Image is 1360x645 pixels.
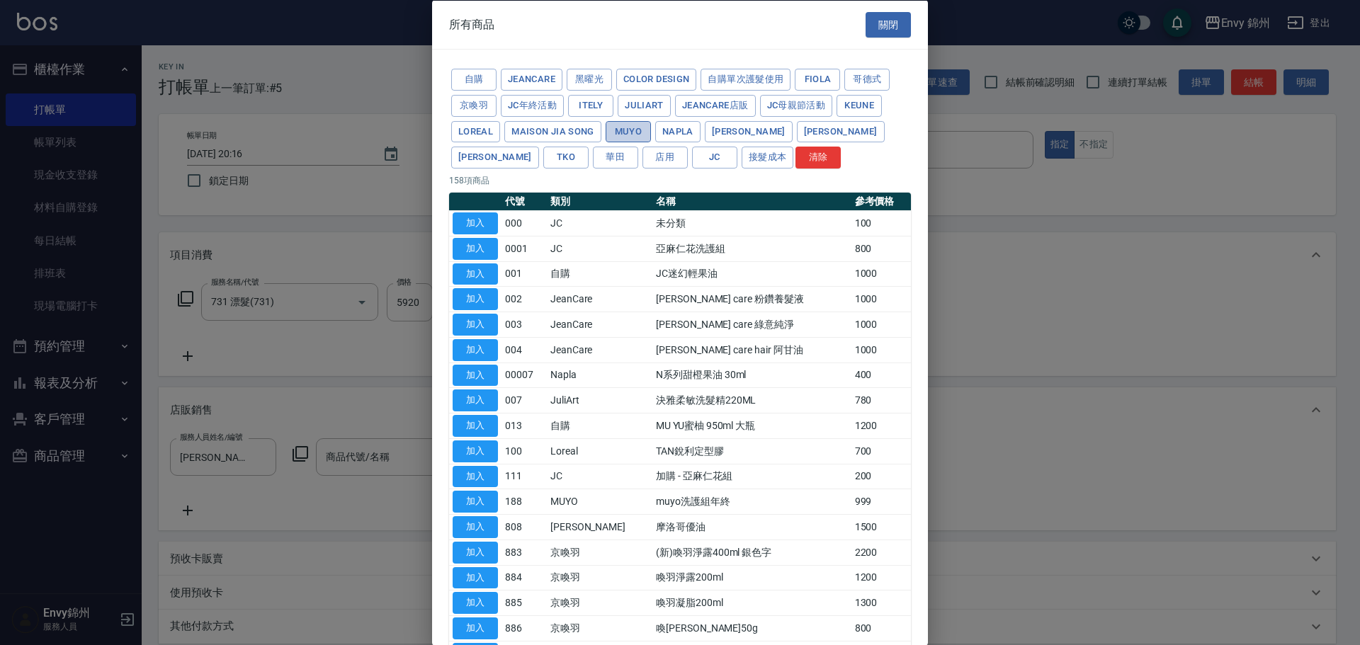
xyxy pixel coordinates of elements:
[652,210,851,236] td: 未分類
[844,69,890,91] button: 哥德式
[652,286,851,312] td: [PERSON_NAME] care 粉鑽養髮液
[501,489,547,514] td: 188
[501,540,547,565] td: 883
[501,94,564,116] button: JC年終活動
[837,94,882,116] button: KEUNE
[851,312,911,337] td: 1000
[652,590,851,615] td: 喚羽凝脂200ml
[851,337,911,363] td: 1000
[652,540,851,565] td: (新)喚羽淨露400ml 銀色字
[453,516,498,538] button: 加入
[449,174,911,187] p: 158 項商品
[501,312,547,337] td: 003
[453,314,498,336] button: 加入
[453,415,498,437] button: 加入
[547,489,652,514] td: MUYO
[547,565,652,590] td: 京喚羽
[453,237,498,259] button: 加入
[547,210,652,236] td: JC
[866,11,911,38] button: 關閉
[449,17,494,31] span: 所有商品
[851,590,911,615] td: 1300
[453,465,498,487] button: 加入
[501,438,547,464] td: 100
[501,590,547,615] td: 885
[851,565,911,590] td: 1200
[652,413,851,438] td: MU YU蜜柚 950ml 大瓶
[795,147,841,169] button: 清除
[547,540,652,565] td: 京喚羽
[652,337,851,363] td: [PERSON_NAME] care hair 阿甘油
[567,69,612,91] button: 黑曜光
[851,387,911,413] td: 780
[547,438,652,464] td: Loreal
[851,363,911,388] td: 400
[652,312,851,337] td: [PERSON_NAME] care 綠意純淨
[705,120,793,142] button: [PERSON_NAME]
[652,464,851,489] td: 加購 - 亞麻仁花組
[501,387,547,413] td: 007
[453,440,498,462] button: 加入
[547,590,652,615] td: 京喚羽
[453,491,498,513] button: 加入
[547,286,652,312] td: JeanCare
[701,69,790,91] button: 自購單次護髮使用
[851,413,911,438] td: 1200
[795,69,840,91] button: Fiola
[501,261,547,287] td: 001
[453,566,498,588] button: 加入
[501,413,547,438] td: 013
[504,120,601,142] button: Maison Jia Song
[453,288,498,310] button: 加入
[547,387,652,413] td: JuliArt
[501,565,547,590] td: 884
[568,94,613,116] button: ITELY
[501,615,547,641] td: 886
[547,337,652,363] td: JeanCare
[655,120,701,142] button: Napla
[501,464,547,489] td: 111
[453,263,498,285] button: 加入
[547,363,652,388] td: Napla
[547,514,652,540] td: [PERSON_NAME]
[453,212,498,234] button: 加入
[501,514,547,540] td: 808
[851,261,911,287] td: 1000
[618,94,671,116] button: JuliArt
[453,592,498,614] button: 加入
[501,363,547,388] td: 00007
[851,464,911,489] td: 200
[797,120,885,142] button: [PERSON_NAME]
[652,565,851,590] td: 喚羽淨露200ml
[547,312,652,337] td: JeanCare
[851,540,911,565] td: 2200
[451,120,500,142] button: Loreal
[606,120,651,142] button: MUYO
[453,364,498,386] button: 加入
[501,337,547,363] td: 004
[652,363,851,388] td: N系列甜橙果油 30ml
[652,236,851,261] td: 亞麻仁花洗護組
[547,261,652,287] td: 自購
[851,615,911,641] td: 800
[547,236,652,261] td: JC
[501,69,562,91] button: JeanCare
[451,94,497,116] button: 京喚羽
[851,210,911,236] td: 100
[851,286,911,312] td: 1000
[675,94,756,116] button: JeanCare店販
[543,147,589,169] button: TKO
[851,514,911,540] td: 1500
[593,147,638,169] button: 華田
[851,236,911,261] td: 800
[501,193,547,211] th: 代號
[652,193,851,211] th: 名稱
[547,615,652,641] td: 京喚羽
[453,338,498,360] button: 加入
[851,489,911,514] td: 999
[652,438,851,464] td: TAN銳利定型膠
[453,389,498,411] button: 加入
[652,514,851,540] td: 摩洛哥優油
[742,147,794,169] button: 接髮成本
[851,193,911,211] th: 參考價格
